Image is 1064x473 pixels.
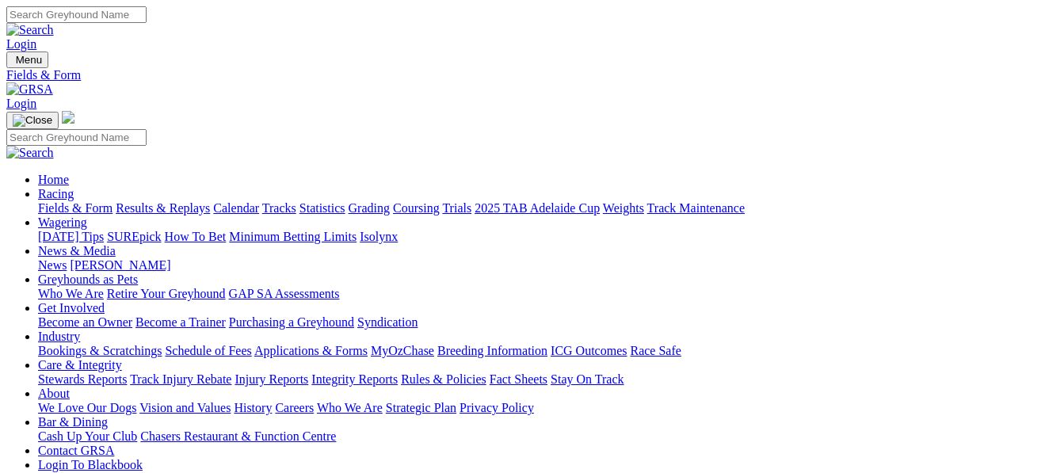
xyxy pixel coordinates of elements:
a: Minimum Betting Limits [229,230,357,243]
button: Toggle navigation [6,51,48,68]
a: How To Bet [165,230,227,243]
a: ICG Outcomes [551,344,627,357]
a: Racing [38,187,74,200]
input: Search [6,6,147,23]
a: Bar & Dining [38,415,108,429]
div: Get Involved [38,315,1058,330]
a: Grading [349,201,390,215]
a: About [38,387,70,400]
a: Contact GRSA [38,444,114,457]
a: Coursing [393,201,440,215]
a: Retire Your Greyhound [107,287,226,300]
a: Fact Sheets [490,372,547,386]
a: Stewards Reports [38,372,127,386]
input: Search [6,129,147,146]
a: Become a Trainer [135,315,226,329]
a: Track Maintenance [647,201,745,215]
div: Wagering [38,230,1058,244]
a: [PERSON_NAME] [70,258,170,272]
a: Integrity Reports [311,372,398,386]
a: News [38,258,67,272]
a: Fields & Form [38,201,113,215]
div: Care & Integrity [38,372,1058,387]
a: Syndication [357,315,418,329]
a: Fields & Form [6,68,1058,82]
a: 2025 TAB Adelaide Cup [475,201,600,215]
a: Chasers Restaurant & Function Centre [140,429,336,443]
a: Get Involved [38,301,105,315]
span: Menu [16,54,42,66]
a: Tracks [262,201,296,215]
a: Results & Replays [116,201,210,215]
a: [DATE] Tips [38,230,104,243]
a: Isolynx [360,230,398,243]
a: Applications & Forms [254,344,368,357]
div: Racing [38,201,1058,216]
div: Industry [38,344,1058,358]
a: Strategic Plan [386,401,456,414]
a: Injury Reports [235,372,308,386]
a: Calendar [213,201,259,215]
a: News & Media [38,244,116,257]
a: We Love Our Dogs [38,401,136,414]
a: Who We Are [317,401,383,414]
div: News & Media [38,258,1058,273]
a: Purchasing a Greyhound [229,315,354,329]
img: logo-grsa-white.png [62,111,74,124]
a: GAP SA Assessments [229,287,340,300]
a: Login To Blackbook [38,458,143,471]
div: Greyhounds as Pets [38,287,1058,301]
a: Careers [275,401,314,414]
a: MyOzChase [371,344,434,357]
div: About [38,401,1058,415]
a: SUREpick [107,230,161,243]
a: Greyhounds as Pets [38,273,138,286]
a: Bookings & Scratchings [38,344,162,357]
a: Trials [442,201,471,215]
a: Privacy Policy [460,401,534,414]
a: Breeding Information [437,344,547,357]
a: Cash Up Your Club [38,429,137,443]
div: Bar & Dining [38,429,1058,444]
a: Login [6,37,36,51]
img: GRSA [6,82,53,97]
a: Wagering [38,216,87,229]
a: Care & Integrity [38,358,122,372]
a: Who We Are [38,287,104,300]
a: Rules & Policies [401,372,486,386]
a: Industry [38,330,80,343]
a: Login [6,97,36,110]
button: Toggle navigation [6,112,59,129]
img: Search [6,23,54,37]
img: Search [6,146,54,160]
img: Close [13,114,52,127]
a: Race Safe [630,344,681,357]
a: Stay On Track [551,372,624,386]
a: Weights [603,201,644,215]
a: Home [38,173,69,186]
a: Track Injury Rebate [130,372,231,386]
a: Become an Owner [38,315,132,329]
a: History [234,401,272,414]
a: Vision and Values [139,401,231,414]
a: Statistics [299,201,345,215]
a: Schedule of Fees [165,344,251,357]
